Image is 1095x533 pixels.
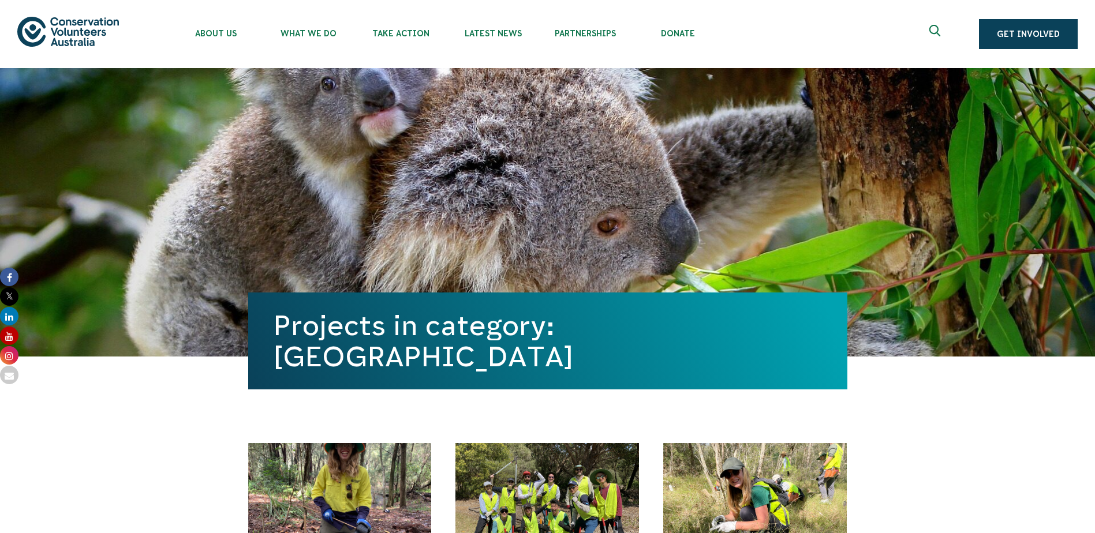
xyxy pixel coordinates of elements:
[170,29,262,38] span: About Us
[979,19,1078,49] a: Get Involved
[262,29,354,38] span: What We Do
[631,29,724,38] span: Donate
[539,29,631,38] span: Partnerships
[17,17,119,46] img: logo.svg
[922,20,950,48] button: Expand search box Close search box
[447,29,539,38] span: Latest News
[929,25,944,43] span: Expand search box
[274,310,822,372] h1: Projects in category: [GEOGRAPHIC_DATA]
[354,29,447,38] span: Take Action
